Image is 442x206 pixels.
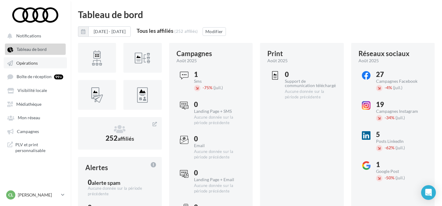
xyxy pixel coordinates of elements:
div: Aucune donnée sur la période précédente [194,183,240,194]
span: - [385,85,386,90]
span: Notifications [16,33,41,38]
a: Médiathèque [4,98,67,109]
span: Visibilité locale [17,88,47,93]
div: Campagnes [176,50,212,57]
span: août 2025 [359,58,379,64]
div: Tous les affiliés [137,28,173,33]
div: Google Post [376,169,427,174]
div: Sms [194,79,240,83]
div: Campagnes Instagram [376,109,422,113]
div: Tableau de bord [78,10,435,19]
div: Alertes [85,164,108,171]
div: Aucune donnée sur la période précédente [285,89,336,100]
span: août 2025 [267,58,288,64]
span: - [385,145,386,150]
a: Visibilité locale [4,85,67,96]
div: Open Intercom Messenger [421,185,436,200]
span: - [385,175,386,180]
span: Médiathèque [16,101,41,107]
span: Boîte de réception [17,74,52,79]
div: 1 [376,161,427,168]
span: août 2025 [176,58,197,64]
a: Boîte de réception 99+ [4,71,67,82]
span: (juil.) [213,85,223,90]
button: Notifications [4,30,64,41]
div: alerte spam [92,180,120,185]
span: PLV et print personnalisable [15,142,63,154]
div: Landing Page + SMS [194,109,240,113]
a: PLV et print personnalisable [4,139,67,156]
span: 75% [203,85,212,90]
a: Mon réseau [4,112,67,123]
button: [DATE] - [DATE] [78,26,131,37]
span: (juil.) [395,175,405,180]
span: 62% [385,145,394,150]
span: 252 [106,134,134,142]
div: 5 [376,131,422,138]
div: Campagnes Facebook [376,79,422,83]
div: 0 [285,71,336,78]
a: Opérations [4,57,67,68]
a: Cl [PERSON_NAME] [5,189,66,201]
span: Opérations [16,60,38,66]
span: 50% [385,175,394,180]
div: Print [267,50,283,57]
span: Campagnes [17,129,39,134]
div: Aucune donnée sur la période précédente [194,115,240,126]
div: 99+ [54,74,63,79]
span: - [203,85,204,90]
div: 27 [376,71,422,78]
div: (252 affiliés) [174,29,198,34]
span: Cl [8,192,13,198]
div: 19 [376,101,422,108]
span: (juil.) [393,85,402,90]
div: Aucune donnée sur la période précédente [194,149,240,160]
div: Support de communication téléchargé [285,79,336,88]
span: (juil.) [395,115,405,120]
div: 1 [194,71,240,78]
span: (juil.) [395,145,405,150]
div: Posts LinkedIn [376,139,422,143]
div: Email [194,143,240,148]
div: 0 [88,179,152,186]
div: Landing Page + Email [194,177,240,182]
span: 34% [385,115,394,120]
div: Réseaux sociaux [359,50,409,57]
a: Tableau de bord [4,44,67,55]
div: Aucune donnée sur la période précédente [88,186,152,197]
span: - [385,115,386,120]
button: Modifier [203,27,226,36]
span: Mon réseau [18,115,40,120]
div: 0 [194,101,240,108]
a: Campagnes [4,126,67,137]
p: [PERSON_NAME] [18,192,59,198]
span: Tableau de bord [17,47,47,52]
span: affiliés [118,135,134,142]
div: 0 [194,170,240,176]
div: 0 [194,135,240,142]
span: 4% [385,85,392,90]
button: [DATE] - [DATE] [88,26,131,37]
